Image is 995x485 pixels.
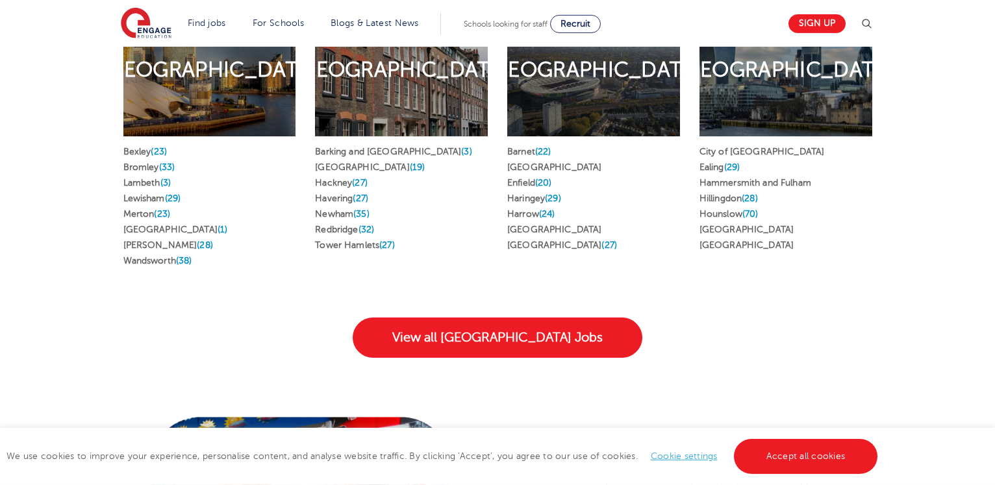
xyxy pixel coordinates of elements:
a: Ealing(29) [699,162,740,172]
span: (28) [742,193,758,203]
span: (29) [545,193,561,203]
span: (23) [151,147,167,156]
a: Tower Hamlets(27) [315,240,394,250]
span: (33) [159,162,175,172]
a: Lambeth(3) [123,178,171,188]
a: [GEOGRAPHIC_DATA] [507,162,601,172]
span: (38) [176,256,192,266]
h2: [GEOGRAPHIC_DATA] [294,56,509,84]
a: [GEOGRAPHIC_DATA] [507,225,601,234]
a: Hillingdon(28) [699,193,758,203]
a: Sign up [788,14,846,33]
span: (24) [539,209,555,219]
span: (70) [742,209,759,219]
a: Enfield(20) [507,178,552,188]
span: (1) [218,225,227,234]
a: Barking and [GEOGRAPHIC_DATA](3) [315,147,472,156]
span: (20) [535,178,552,188]
a: Harrow(24) [507,209,555,219]
a: [GEOGRAPHIC_DATA] [699,225,794,234]
a: [GEOGRAPHIC_DATA](27) [507,240,617,250]
a: Bromley(33) [123,162,175,172]
span: (19) [410,162,425,172]
a: Newham(35) [315,209,369,219]
span: We use cookies to improve your experience, personalise content, and analyse website traffic. By c... [6,451,881,461]
a: Blogs & Latest News [331,18,419,28]
h2: [GEOGRAPHIC_DATA] [102,56,316,84]
a: Redbridge(32) [315,225,374,234]
span: (3) [461,147,472,156]
a: [PERSON_NAME](28) [123,240,213,250]
a: Find jobs [188,18,226,28]
span: (27) [379,240,395,250]
a: City of [GEOGRAPHIC_DATA] [699,147,825,156]
a: View all [GEOGRAPHIC_DATA] Jobs [353,317,642,358]
a: Hammersmith and Fulham [699,178,811,188]
a: Lewisham(29) [123,193,181,203]
a: Recruit [550,15,601,33]
h2: [GEOGRAPHIC_DATA] [678,56,892,84]
span: (27) [601,240,617,250]
a: Haringey(29) [507,193,561,203]
span: Recruit [560,19,590,29]
a: Accept all cookies [734,439,878,474]
span: (27) [353,193,368,203]
a: Barnet(22) [507,147,551,156]
span: (29) [165,193,181,203]
span: (3) [160,178,171,188]
span: (35) [353,209,370,219]
a: [GEOGRAPHIC_DATA] [699,240,794,250]
span: (29) [724,162,740,172]
span: (23) [154,209,170,219]
h2: [GEOGRAPHIC_DATA] [486,56,701,84]
a: Wandsworth(38) [123,256,192,266]
a: Cookie settings [651,451,718,461]
a: Hounslow(70) [699,209,759,219]
a: [GEOGRAPHIC_DATA](19) [315,162,425,172]
span: Schools looking for staff [464,19,548,29]
span: (27) [352,178,368,188]
a: Merton(23) [123,209,170,219]
a: Havering(27) [315,193,368,203]
a: Hackney(27) [315,178,368,188]
a: [GEOGRAPHIC_DATA](1) [123,225,228,234]
span: (32) [359,225,375,234]
a: For Schools [253,18,304,28]
img: Engage Education [121,8,171,40]
span: (28) [197,240,213,250]
a: Bexley(23) [123,147,167,156]
span: (22) [535,147,551,156]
